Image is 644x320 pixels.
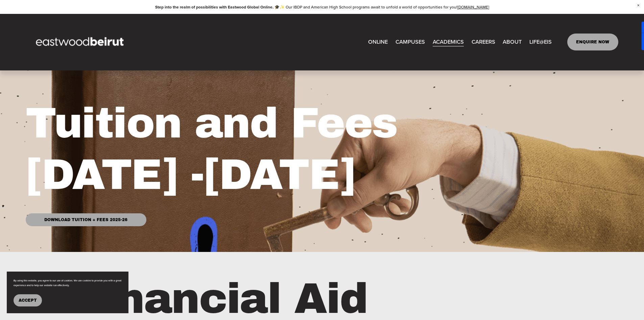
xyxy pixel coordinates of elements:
[368,37,388,48] a: ONLINE
[503,37,522,47] span: ABOUT
[503,37,522,48] a: folder dropdown
[396,37,425,48] a: folder dropdown
[567,34,618,50] a: ENQUIRE NOW
[529,37,552,47] span: LIFE@EIS
[26,25,136,59] img: EastwoodIS Global Site
[7,272,128,313] section: Cookie banner
[472,37,495,48] a: CAREERS
[433,37,464,48] a: folder dropdown
[529,37,552,48] a: folder dropdown
[457,4,489,10] a: [DOMAIN_NAME]
[26,213,146,226] a: Download Tuition + Fees 2025-26
[396,37,425,47] span: CAMPUSES
[14,294,42,306] button: Accept
[26,98,469,200] h1: Tuition and Fees [DATE] -[DATE]
[14,278,122,287] p: By using this website, you agree to our use of cookies. We use cookies to provide you with a grea...
[433,37,464,47] span: ACADEMICS
[19,298,37,303] span: Accept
